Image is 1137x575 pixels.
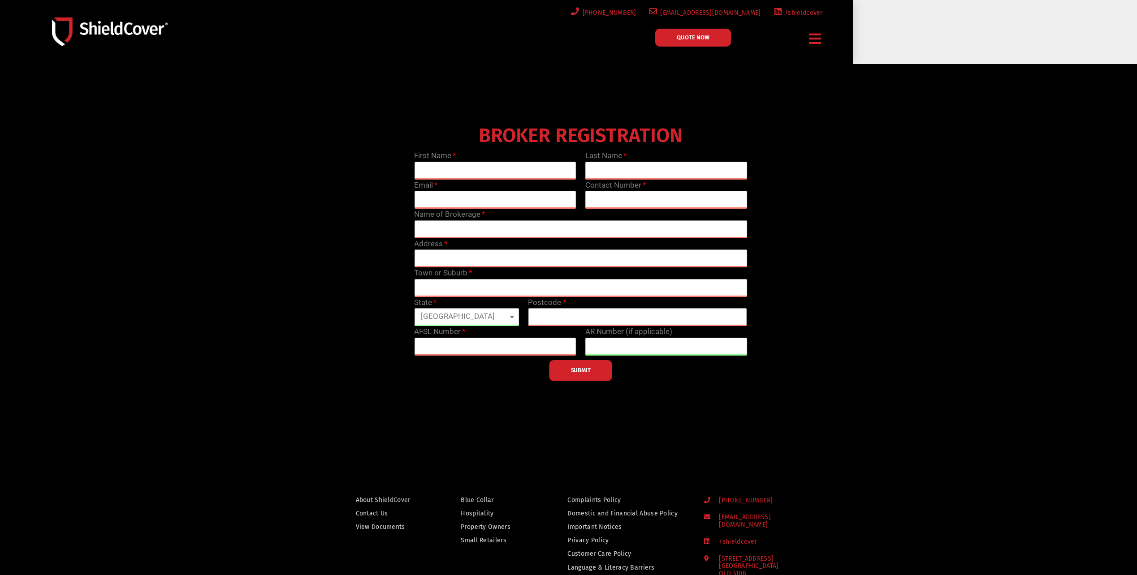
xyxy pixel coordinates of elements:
[571,369,591,371] span: SUBMIT
[356,508,388,519] span: Contact Us
[579,7,636,18] span: [PHONE_NUMBER]
[567,521,622,532] span: Important Notices
[567,548,631,559] span: Customer Care Policy
[567,508,687,519] a: Domestic and Financial Abuse Policy
[567,562,687,573] a: Language & Literacy Barriers
[567,508,678,519] span: Domestic and Financial Abuse Policy
[414,297,437,309] label: State
[585,150,627,162] label: Last Name
[712,538,757,546] span: /shieldcover
[567,494,621,506] span: Complaints Policy
[461,521,510,532] span: Property Owners
[414,180,437,191] label: Email
[461,494,529,506] a: Blue Collar
[414,326,465,338] label: AFSL Number
[461,521,529,532] a: Property Owners
[356,494,411,506] span: About ShieldCover
[461,535,506,546] span: Small Retailers
[655,29,731,47] a: QUOTE NOW
[704,538,814,546] a: /shieldcover
[712,497,773,505] span: [PHONE_NUMBER]
[461,508,529,519] a: Hospitality
[806,28,825,49] div: Menu Toggle
[585,180,646,191] label: Contact Number
[567,548,687,559] a: Customer Care Policy
[647,7,761,18] a: [EMAIL_ADDRESS][DOMAIN_NAME]
[567,562,654,573] span: Language & Literacy Barriers
[704,514,814,529] a: [EMAIL_ADDRESS][DOMAIN_NAME]
[567,494,687,506] a: Complaints Policy
[52,17,168,46] img: Shield-Cover-Underwriting-Australia-logo-full
[704,497,814,505] a: [PHONE_NUMBER]
[356,521,405,532] span: View Documents
[567,535,687,546] a: Privacy Policy
[414,267,472,279] label: Town or Suburb
[585,326,672,338] label: AR Number (if applicable)
[414,209,485,220] label: Name of Brokerage
[528,297,566,309] label: Postcode
[712,514,813,529] span: [EMAIL_ADDRESS][DOMAIN_NAME]
[410,130,752,141] h4: BROKER REGISTRATION
[677,34,709,40] span: QUOTE NOW
[414,150,456,162] label: First Name
[461,494,493,506] span: Blue Collar
[569,7,636,18] a: [PHONE_NUMBER]
[657,7,761,18] span: [EMAIL_ADDRESS][DOMAIN_NAME]
[549,360,612,381] button: SUBMIT
[356,508,423,519] a: Contact Us
[772,7,823,18] a: /shieldcover
[782,7,823,18] span: /shieldcover
[414,238,447,250] label: Address
[461,535,529,546] a: Small Retailers
[567,521,687,532] a: Important Notices
[356,521,423,532] a: View Documents
[461,508,493,519] span: Hospitality
[356,494,423,506] a: About ShieldCover
[567,535,609,546] span: Privacy Policy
